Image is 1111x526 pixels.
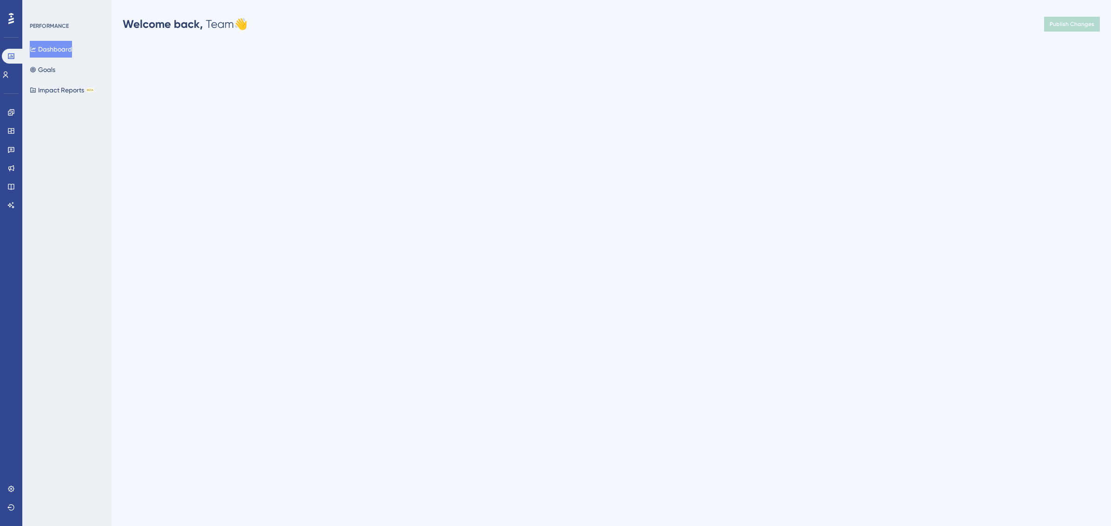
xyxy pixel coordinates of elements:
button: Impact ReportsBETA [30,82,94,98]
div: Team 👋 [123,17,248,32]
button: Publish Changes [1044,17,1100,32]
span: Welcome back, [123,17,203,31]
div: BETA [86,88,94,92]
button: Dashboard [30,41,72,58]
div: PERFORMANCE [30,22,69,30]
button: Goals [30,61,55,78]
span: Publish Changes [1050,20,1094,28]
